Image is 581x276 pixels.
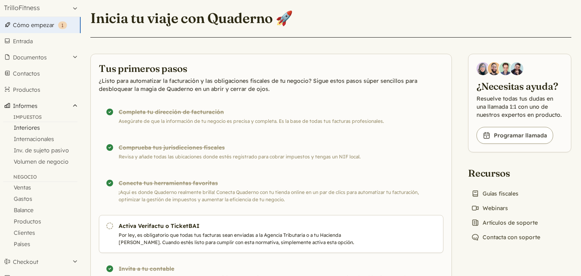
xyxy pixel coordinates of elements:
[477,62,489,75] img: Diana Carrasco, Account Executive at Quaderno
[3,174,77,182] div: Negocio
[90,9,293,27] h1: Inicia tu viaje con Quaderno 🚀
[99,77,443,93] p: ¿Listo para automatizar la facturación y las obligaciones fiscales de tu negocio? Sigue estos pas...
[99,215,443,253] a: Activa Verifactu o TicketBAI Por ley, es obligatorio que todas tus facturas sean enviadas a la Ag...
[488,62,501,75] img: Jairo Fumero, Account Executive at Quaderno
[99,62,443,75] h2: Tus primeros pasos
[477,95,563,119] p: Resuelve todas tus dudas en una llamada 1:1 con uno de nuestros expertos en producto.
[119,232,382,246] p: Por ley, es obligatorio que todas tus facturas sean enviadas a la Agencia Tributaria o a tu Hacie...
[61,22,64,28] span: 1
[119,222,382,230] h3: Activa Verifactu o TicketBAI
[510,62,523,75] img: Javier Rubio, DevRel at Quaderno
[468,202,511,214] a: Webinars
[468,217,541,228] a: Artículos de soporte
[477,127,553,144] a: Programar llamada
[499,62,512,75] img: Ivo Oltmans, Business Developer at Quaderno
[477,80,563,93] h2: ¿Necesitas ayuda?
[468,188,522,199] a: Guías fiscales
[3,114,77,122] div: Impuestos
[468,232,543,243] a: Contacta con soporte
[468,167,543,180] h2: Recursos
